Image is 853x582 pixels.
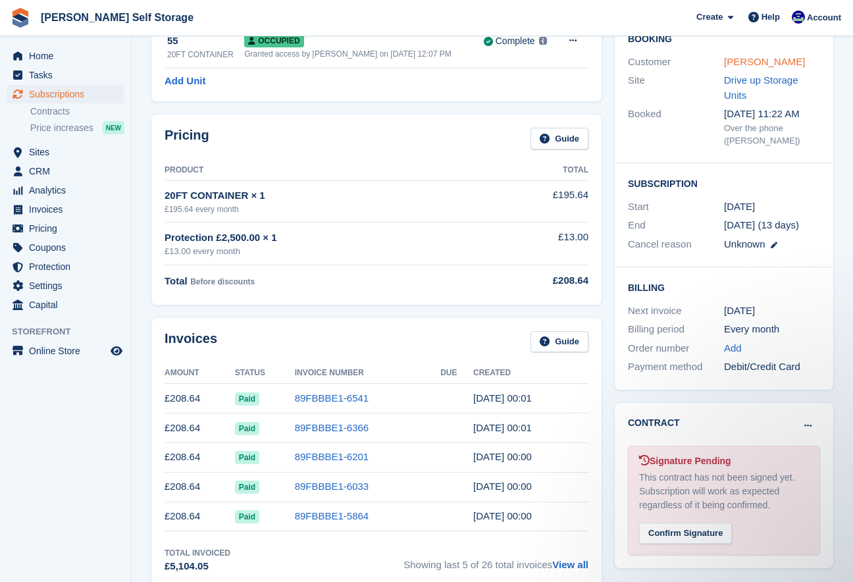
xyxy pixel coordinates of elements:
span: Online Store [29,342,108,360]
span: CRM [29,162,108,180]
h2: Subscription [628,176,820,190]
a: Add [724,341,742,356]
div: Next invoice [628,304,724,319]
span: Help [762,11,780,24]
th: Due [440,363,473,384]
a: Add Unit [165,74,205,89]
div: £208.64 [486,273,588,288]
div: Site [628,73,724,103]
time: 2023-08-11 23:00:00 UTC [724,199,755,215]
a: Price increases NEW [30,120,124,135]
span: Paid [235,422,259,435]
span: Before discounts [190,277,255,286]
a: menu [7,296,124,314]
span: Coupons [29,238,108,257]
span: [DATE] (13 days) [724,219,799,230]
a: menu [7,200,124,219]
a: menu [7,277,124,295]
a: menu [7,257,124,276]
a: [PERSON_NAME] Self Storage [36,7,199,28]
th: Created [473,363,588,384]
time: 2025-05-11 23:00:40 UTC [473,510,532,521]
div: £5,104.05 [165,559,230,574]
div: [DATE] [724,304,820,319]
a: menu [7,162,124,180]
a: Contracts [30,105,124,118]
span: Storefront [12,325,131,338]
td: £208.64 [165,384,235,413]
div: [DATE] 11:22 AM [724,107,820,122]
td: £208.64 [165,413,235,443]
span: Sites [29,143,108,161]
a: 89FBBBE1-6033 [295,481,369,492]
span: Paid [235,510,259,523]
span: Home [29,47,108,65]
time: 2025-08-11 23:01:05 UTC [473,422,532,433]
a: menu [7,219,124,238]
div: Signature Pending [639,454,809,468]
a: Guide [530,331,588,353]
span: Tasks [29,66,108,84]
a: Confirm Signature [639,519,732,531]
div: Every month [724,322,820,337]
div: 20FT CONTAINER [167,49,244,61]
a: menu [7,47,124,65]
span: Paid [235,481,259,494]
div: Protection £2,500.00 × 1 [165,230,486,246]
h2: Billing [628,280,820,294]
h2: Contract [628,416,680,430]
img: Justin Farthing [792,11,805,24]
img: stora-icon-8386f47178a22dfd0bd8f6a31ec36ba5ce8667c1dd55bd0f319d3a0aa187defe.svg [11,8,30,28]
div: Billing period [628,322,724,337]
div: £195.64 every month [165,203,486,215]
span: Price increases [30,122,93,134]
div: Total Invoiced [165,547,230,559]
a: Preview store [109,343,124,359]
th: Status [235,363,295,384]
a: View all [552,559,588,570]
a: 89FBBBE1-5864 [295,510,369,521]
span: Create [696,11,723,24]
span: Invoices [29,200,108,219]
div: Cancel reason [628,237,724,252]
time: 2025-09-11 23:01:05 UTC [473,392,532,404]
div: Complete [496,34,535,48]
img: icon-info-grey-7440780725fd019a000dd9b08b2336e03edf1995a4989e88bcd33f0948082b44.svg [539,37,547,45]
span: Capital [29,296,108,314]
div: 20FT CONTAINER × 1 [165,188,486,203]
td: £208.64 [165,502,235,531]
th: Total [486,160,588,181]
td: £13.00 [486,223,588,265]
span: Showing last 5 of 26 total invoices [403,547,588,574]
a: [PERSON_NAME] [724,56,805,67]
span: Paid [235,392,259,406]
time: 2025-07-11 23:00:36 UTC [473,451,532,462]
a: menu [7,181,124,199]
div: Payment method [628,359,724,375]
h2: Pricing [165,128,209,149]
span: Account [807,11,841,24]
a: Guide [530,128,588,149]
div: NEW [103,121,124,134]
a: 89FBBBE1-6541 [295,392,369,404]
div: Order number [628,341,724,356]
span: Total [165,275,188,286]
div: Customer [628,55,724,70]
td: £195.64 [486,180,588,222]
div: End [628,218,724,233]
th: Invoice Number [295,363,441,384]
time: 2025-06-11 23:00:53 UTC [473,481,532,492]
div: £13.00 every month [165,245,486,258]
span: Analytics [29,181,108,199]
div: Start [628,199,724,215]
a: menu [7,238,124,257]
td: £208.64 [165,472,235,502]
a: menu [7,143,124,161]
a: 89FBBBE1-6366 [295,422,369,433]
div: Debit/Credit Card [724,359,820,375]
div: Granted access by [PERSON_NAME] on [DATE] 12:07 PM [244,48,484,60]
a: menu [7,342,124,360]
td: £208.64 [165,442,235,472]
div: Over the phone ([PERSON_NAME]) [724,122,820,147]
span: Paid [235,451,259,464]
